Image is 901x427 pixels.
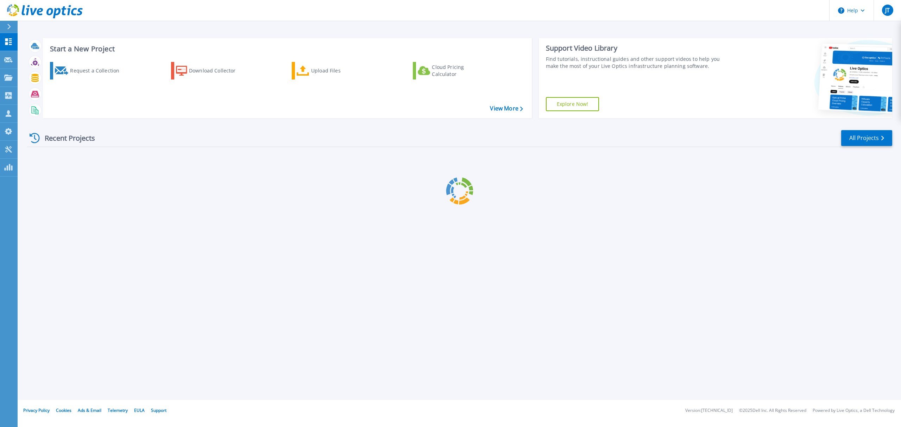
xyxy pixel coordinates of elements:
[50,45,523,53] h3: Start a New Project
[841,130,892,146] a: All Projects
[56,407,71,413] a: Cookies
[292,62,370,79] a: Upload Files
[108,407,128,413] a: Telemetry
[23,407,50,413] a: Privacy Policy
[134,407,145,413] a: EULA
[78,407,101,413] a: Ads & Email
[739,408,806,413] li: © 2025 Dell Inc. All Rights Reserved
[432,64,488,78] div: Cloud Pricing Calculator
[685,408,733,413] li: Version: [TECHNICAL_ID]
[311,64,367,78] div: Upload Files
[813,408,895,413] li: Powered by Live Optics, a Dell Technology
[490,105,523,112] a: View More
[27,129,105,147] div: Recent Projects
[546,44,729,53] div: Support Video Library
[171,62,250,79] a: Download Collector
[546,97,599,111] a: Explore Now!
[50,62,128,79] a: Request a Collection
[189,64,245,78] div: Download Collector
[885,7,890,13] span: JT
[151,407,166,413] a: Support
[413,62,491,79] a: Cloud Pricing Calculator
[546,56,729,70] div: Find tutorials, instructional guides and other support videos to help you make the most of your L...
[70,64,126,78] div: Request a Collection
